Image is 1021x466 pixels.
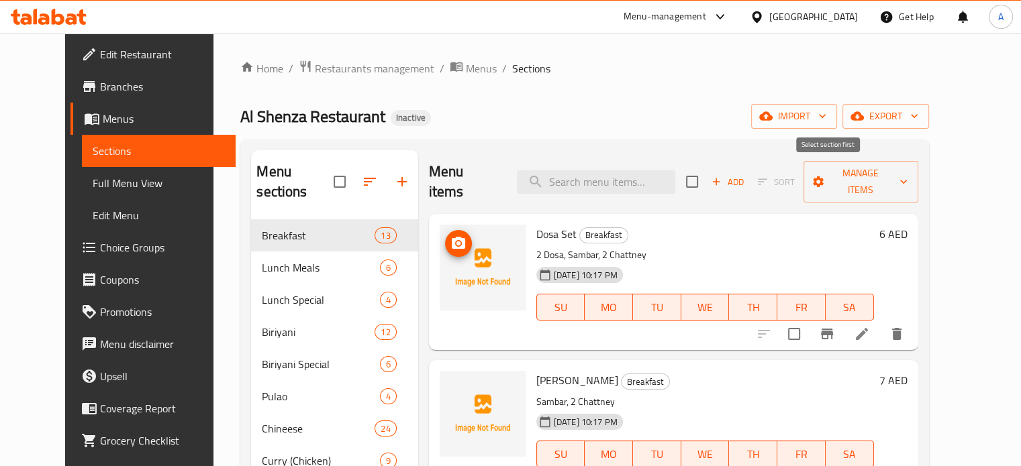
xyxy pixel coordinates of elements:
div: Chineese24 [251,412,418,445]
span: Breakfast [580,227,628,243]
span: 12 [375,326,395,339]
span: 6 [381,358,396,371]
div: Inactive [391,110,431,126]
span: Menus [466,60,497,76]
div: Breakfast [262,227,375,243]
div: Breakfast13 [251,219,418,251]
span: Al Shenza Restaurant [240,101,385,131]
span: MO [590,298,628,317]
span: SA [831,298,869,317]
span: 24 [375,422,395,435]
a: Branches [70,70,236,103]
button: Add section [386,166,418,198]
button: SU [536,294,585,321]
div: Pulao4 [251,380,418,412]
span: MO [590,445,628,464]
div: Breakfast [579,227,628,243]
span: Sections [93,143,225,159]
span: Coupons [100,272,225,288]
span: [PERSON_NAME] [536,370,618,390]
span: Pulao [262,388,379,404]
button: Add [706,172,749,192]
span: Select to update [780,320,808,348]
span: 4 [381,294,396,306]
a: Choice Groups [70,231,236,264]
span: FR [783,445,820,464]
span: Manage items [814,165,908,198]
span: Upsell [100,368,225,384]
span: [DATE] 10:17 PM [548,416,623,428]
a: Grocery Checklist [70,424,236,457]
button: WE [681,294,730,321]
p: 2 Dosa, Sambar, 2 Chattney [536,247,874,264]
a: Sections [82,135,236,167]
a: Full Menu View [82,167,236,199]
span: Menus [103,111,225,127]
span: SU [542,445,580,464]
span: Sort sections [354,166,386,198]
h6: 6 AED [879,225,908,243]
div: items [375,420,396,436]
div: Chineese [262,420,375,436]
span: WE [687,298,724,317]
h6: 7 AED [879,371,908,390]
button: delete [881,318,913,350]
span: Lunch Meals [262,259,379,276]
span: Breakfast [622,374,669,390]
a: Menu disclaimer [70,328,236,360]
a: Home [240,60,283,76]
a: Menus [70,103,236,135]
span: Edit Restaurant [100,46,225,62]
span: TH [734,298,772,317]
div: Menu-management [624,9,706,25]
div: Biriyani [262,324,375,340]
span: 6 [381,261,396,274]
span: Grocery Checklist [100,432,225,449]
img: Masala Dosa [440,371,526,457]
h2: Menu sections [256,162,333,202]
span: Full Menu View [93,175,225,191]
div: items [380,388,397,404]
span: TU [638,298,676,317]
span: Biriyani Special [262,356,379,372]
div: items [375,227,396,243]
div: [GEOGRAPHIC_DATA] [769,9,858,24]
div: items [375,324,396,340]
a: Upsell [70,360,236,392]
div: items [380,356,397,372]
div: Breakfast [621,373,670,390]
img: Dosa Set [440,225,526,310]
button: Branch-specific-item [811,318,843,350]
span: SA [831,445,869,464]
button: FR [777,294,826,321]
button: export [842,104,929,129]
a: Coverage Report [70,392,236,424]
span: Lunch Special [262,292,379,308]
button: TU [633,294,681,321]
span: SU [542,298,580,317]
div: items [380,292,397,308]
span: Dosa Set [536,224,577,244]
div: Lunch Meals6 [251,251,418,284]
button: TH [729,294,777,321]
li: / [502,60,507,76]
span: Promotions [100,304,225,320]
span: Coverage Report [100,400,225,416]
span: [DATE] 10:17 PM [548,269,623,282]
li: / [440,60,444,76]
button: SA [826,294,874,321]
span: Restaurants management [315,60,434,76]
div: Lunch Special4 [251,284,418,316]
div: Biriyani12 [251,316,418,348]
button: Manage items [804,161,918,202]
span: Edit Menu [93,207,225,223]
div: items [380,259,397,276]
a: Edit Restaurant [70,38,236,70]
span: Choice Groups [100,239,225,255]
span: TH [734,445,772,464]
span: import [762,108,826,125]
span: Inactive [391,112,431,123]
span: WE [687,445,724,464]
